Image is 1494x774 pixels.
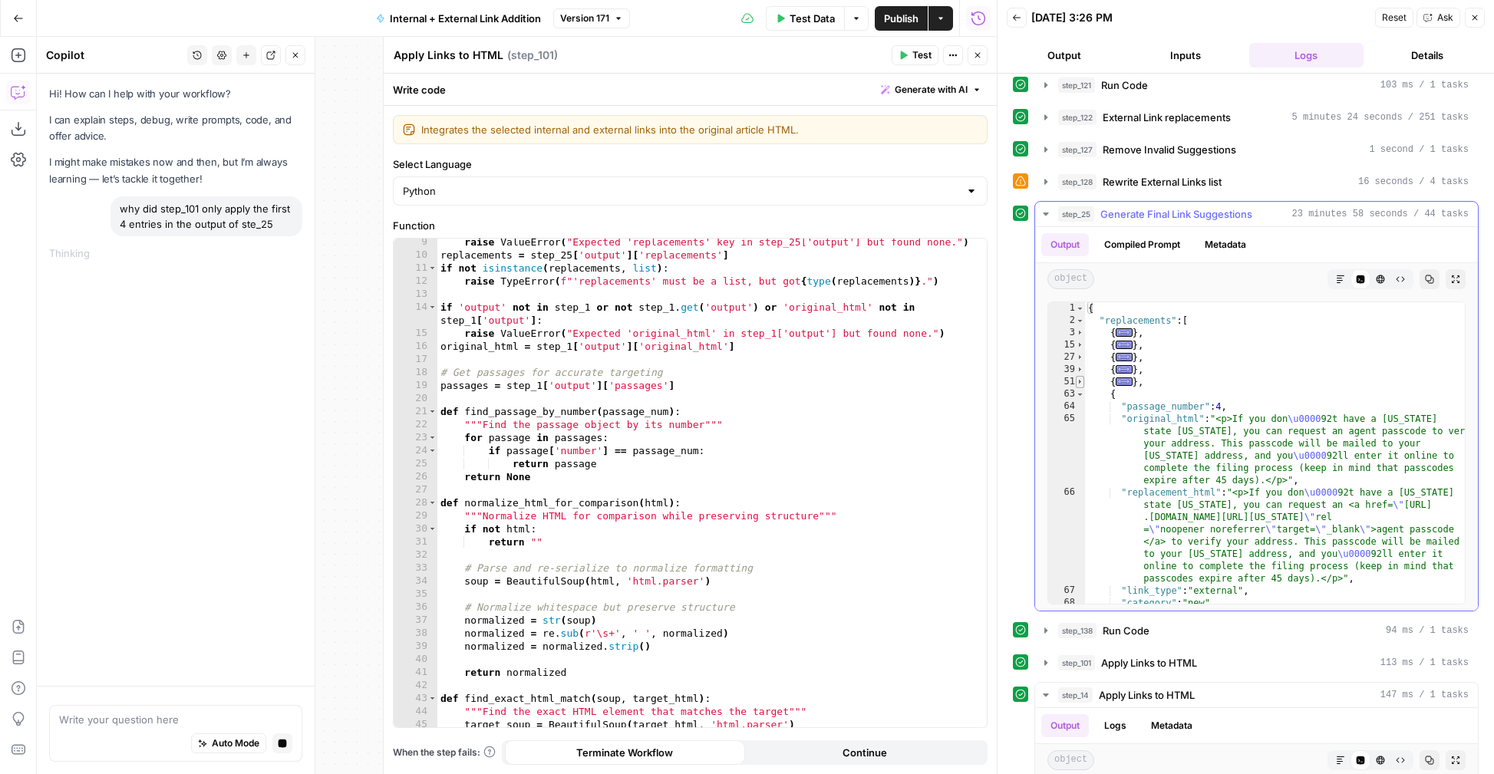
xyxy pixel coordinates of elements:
div: 34 [394,575,437,588]
div: 16 [394,340,437,353]
div: 29 [394,509,437,522]
div: 32 [394,548,437,562]
div: 26 [394,470,437,483]
div: 19 [394,379,437,392]
div: why did step_101 only apply the first 4 entries in the output of ste_25 [110,196,302,236]
div: 35 [394,588,437,601]
span: Run Code [1101,77,1148,93]
span: Generate Final Link Suggestions [1100,206,1252,222]
span: Unfold code [1116,341,1133,349]
label: Function [393,218,988,233]
span: Remove Invalid Suggestions [1103,142,1236,157]
div: 40 [394,653,437,666]
div: 37 [394,614,437,627]
div: 11 [394,262,437,275]
span: Toggle code folding, rows 14 through 15 [428,301,437,314]
div: 44 [394,705,437,718]
div: 23 minutes 58 seconds / 44 tasks [1035,227,1478,611]
button: Output [1041,233,1089,256]
span: step_127 [1058,142,1097,157]
span: Toggle code folding, rows 2 through 75 [1076,315,1084,327]
span: 103 ms / 1 tasks [1380,78,1469,92]
button: 147 ms / 1 tasks [1035,683,1478,707]
span: Toggle code folding, rows 43 through 67 [428,692,437,705]
div: 23 [394,431,437,444]
button: Details [1370,43,1485,68]
span: Internal + External Link Addition [390,11,541,26]
span: Toggle code folding, rows 1 through 76 [1076,302,1084,315]
button: Publish [875,6,928,31]
span: Ask [1437,11,1453,25]
span: Toggle code folding, rows 28 through 41 [428,496,437,509]
span: Reset [1382,11,1407,25]
div: 20 [394,392,437,405]
span: Continue [843,745,887,760]
div: ... [90,245,99,261]
button: Ask [1416,8,1460,28]
button: Continue [745,740,985,765]
button: 23 minutes 58 seconds / 44 tasks [1035,202,1478,226]
div: 41 [394,666,437,679]
div: 1 [1048,302,1085,315]
button: Reset [1375,8,1413,28]
span: step_101 [1058,655,1095,670]
button: Inputs [1128,43,1243,68]
p: I might make mistakes now and then, but I’m always learning — let’s tackle it together! [49,154,302,186]
span: 147 ms / 1 tasks [1380,688,1469,702]
div: 36 [394,601,437,614]
span: Unfold code [1116,353,1133,361]
p: Hi! How can I help with your workflow? [49,86,302,102]
div: 25 [394,457,437,470]
div: 39 [1048,364,1085,376]
div: 28 [394,496,437,509]
span: Toggle code folding, rows 30 through 31 [428,522,437,535]
div: 64 [1048,400,1085,413]
label: Select Language [393,156,988,172]
div: 30 [394,522,437,535]
div: Thinking [49,245,302,261]
button: 94 ms / 1 tasks [1035,618,1478,643]
span: 5 minutes 24 seconds / 251 tasks [1292,110,1469,124]
div: 22 [394,418,437,431]
div: 51 [1048,376,1085,388]
span: Apply Links to HTML [1099,687,1195,703]
span: step_122 [1058,110,1097,125]
button: Logs [1095,714,1136,737]
span: step_121 [1058,77,1095,93]
span: step_138 [1058,623,1097,638]
span: Toggle code folding, rows 21 through 26 [428,405,437,418]
span: Toggle code folding, rows 27 through 38 [1076,351,1084,364]
span: step_14 [1058,687,1093,703]
div: 12 [394,275,437,288]
button: Generate with AI [875,80,988,100]
button: Auto Mode [191,733,266,753]
span: Apply Links to HTML [1101,655,1197,670]
span: Toggle code folding, rows 51 through 62 [1076,376,1084,388]
div: 13 [394,288,437,301]
span: Toggle code folding, rows 23 through 25 [428,431,437,444]
button: Test Data [766,6,844,31]
div: 43 [394,692,437,705]
div: 17 [394,353,437,366]
textarea: Apply Links to HTML [394,48,503,63]
a: When the step fails: [393,746,496,759]
span: Run Code [1103,623,1149,638]
span: step_128 [1058,174,1097,189]
div: 39 [394,640,437,653]
div: 67 [1048,585,1085,597]
button: 103 ms / 1 tasks [1035,73,1478,97]
span: Generate with AI [895,83,968,97]
div: 2 [1048,315,1085,327]
textarea: Integrates the selected internal and external links into the original article HTML. [421,122,978,137]
span: 113 ms / 1 tasks [1380,656,1469,670]
div: Write code [384,74,997,105]
div: 9 [394,235,437,249]
span: object [1047,750,1094,770]
p: I can explain steps, debug, write prompts, code, and offer advice. [49,112,302,144]
button: 113 ms / 1 tasks [1035,650,1478,675]
span: Unfold code [1116,365,1133,374]
span: Rewrite External Links list [1103,174,1222,189]
button: 5 minutes 24 seconds / 251 tasks [1035,105,1478,130]
div: 15 [394,327,437,340]
span: Test [912,48,932,62]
